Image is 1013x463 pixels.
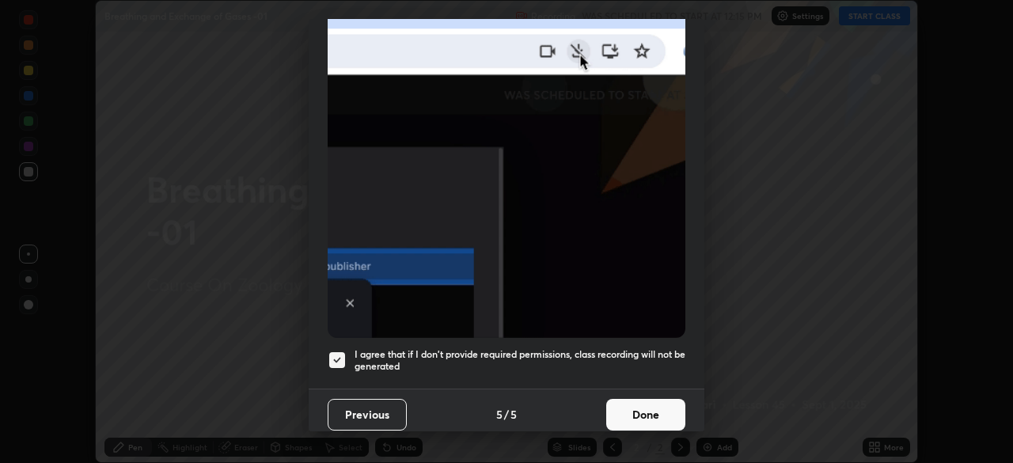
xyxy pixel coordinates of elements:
[496,406,503,423] h4: 5
[504,406,509,423] h4: /
[328,399,407,431] button: Previous
[606,399,685,431] button: Done
[510,406,517,423] h4: 5
[355,348,685,373] h5: I agree that if I don't provide required permissions, class recording will not be generated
